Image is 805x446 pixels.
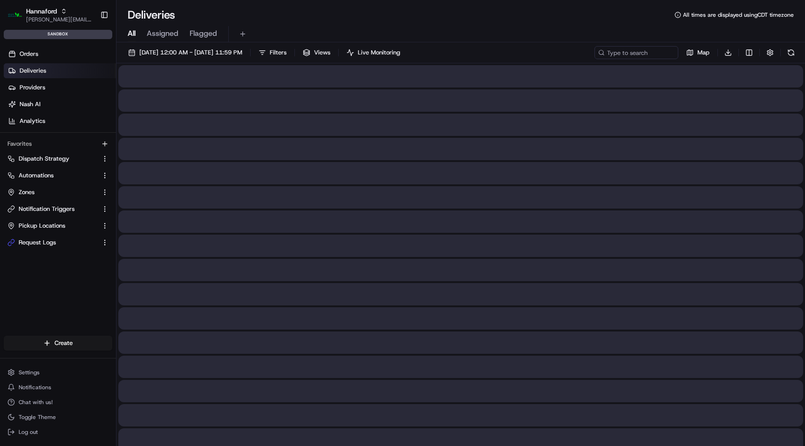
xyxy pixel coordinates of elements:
[139,48,242,57] span: [DATE] 12:00 AM - [DATE] 11:59 PM
[26,16,93,23] button: [PERSON_NAME][EMAIL_ADDRESS][DOMAIN_NAME]
[594,46,678,59] input: Type to search
[124,46,246,59] button: [DATE] 12:00 AM - [DATE] 11:59 PM
[19,399,53,406] span: Chat with us!
[4,4,96,26] button: HannafordHannaford[PERSON_NAME][EMAIL_ADDRESS][DOMAIN_NAME]
[254,46,291,59] button: Filters
[4,80,116,95] a: Providers
[4,185,112,200] button: Zones
[20,83,45,92] span: Providers
[4,114,116,128] a: Analytics
[4,411,112,424] button: Toggle Theme
[4,30,112,39] div: sandbox
[358,48,400,57] span: Live Monitoring
[4,218,112,233] button: Pickup Locations
[20,100,41,108] span: Nash AI
[683,11,794,19] span: All times are displayed using CDT timezone
[20,67,46,75] span: Deliveries
[7,205,97,213] a: Notification Triggers
[299,46,334,59] button: Views
[7,188,97,196] a: Zones
[4,136,112,151] div: Favorites
[19,428,38,436] span: Log out
[4,336,112,351] button: Create
[7,238,97,247] a: Request Logs
[4,235,112,250] button: Request Logs
[7,155,97,163] a: Dispatch Strategy
[19,384,51,391] span: Notifications
[19,171,54,180] span: Automations
[4,47,116,61] a: Orders
[697,48,709,57] span: Map
[785,46,798,59] button: Refresh
[19,413,56,421] span: Toggle Theme
[55,339,73,347] span: Create
[19,238,56,247] span: Request Logs
[128,28,136,39] span: All
[4,202,112,216] button: Notification Triggers
[270,48,287,57] span: Filters
[7,222,97,230] a: Pickup Locations
[26,7,57,16] button: Hannaford
[19,188,34,196] span: Zones
[7,171,97,180] a: Automations
[4,63,116,78] a: Deliveries
[128,7,175,22] h1: Deliveries
[19,369,40,376] span: Settings
[20,117,45,125] span: Analytics
[682,46,714,59] button: Map
[342,46,404,59] button: Live Monitoring
[4,151,112,166] button: Dispatch Strategy
[4,381,112,394] button: Notifications
[4,396,112,409] button: Chat with us!
[7,7,22,22] img: Hannaford
[19,205,75,213] span: Notification Triggers
[190,28,217,39] span: Flagged
[314,48,330,57] span: Views
[4,97,116,112] a: Nash AI
[19,155,69,163] span: Dispatch Strategy
[20,50,38,58] span: Orders
[4,426,112,439] button: Log out
[19,222,65,230] span: Pickup Locations
[147,28,178,39] span: Assigned
[4,366,112,379] button: Settings
[4,168,112,183] button: Automations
